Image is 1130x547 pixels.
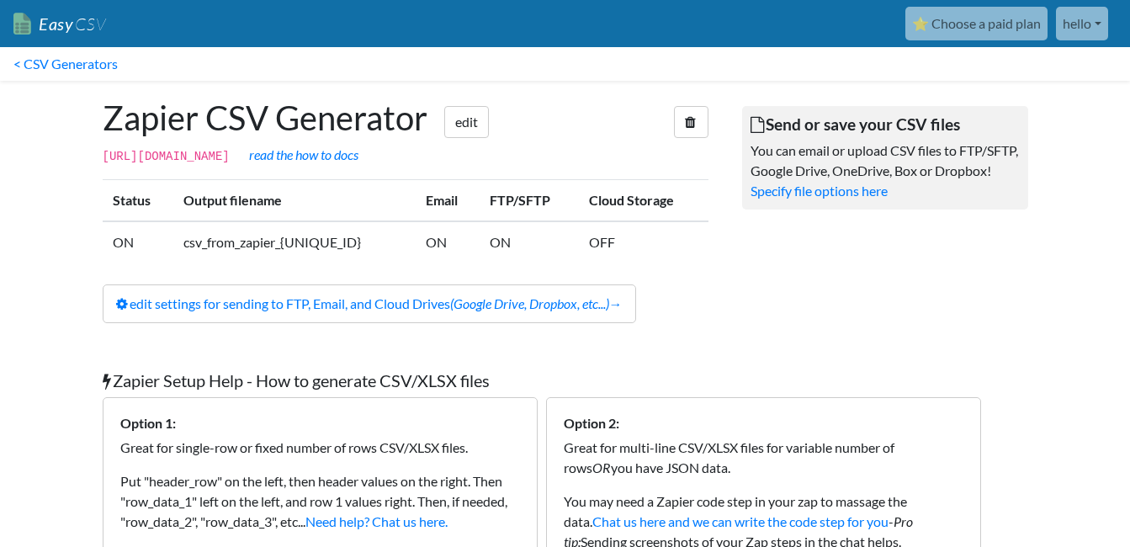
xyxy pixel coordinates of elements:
[73,13,106,35] span: CSV
[120,471,520,532] p: Put "header_row" on the left, then header values on the right. Then "row_data_1" left on the left...
[579,180,708,222] th: Cloud Storage
[480,221,579,263] td: ON
[249,146,358,162] a: read the how to docs
[120,415,520,431] h6: Option 1:
[592,459,611,475] i: OR
[579,221,708,263] td: OFF
[751,183,888,199] a: Specify file options here
[305,513,448,529] a: Need help? Chat us here.
[444,106,489,138] a: edit
[905,7,1048,40] a: ⭐ Choose a paid plan
[103,150,230,163] code: [URL][DOMAIN_NAME]
[450,295,609,311] i: (Google Drive, Dropbox, etc...)
[564,415,963,431] h6: Option 2:
[416,180,480,222] th: Email
[1056,7,1108,40] a: hello
[103,180,174,222] th: Status
[103,370,1028,390] h5: Zapier Setup Help - How to generate CSV/XLSX files
[564,438,963,478] p: Great for multi-line CSV/XLSX files for variable number of rows you have JSON data.
[120,438,520,458] p: Great for single-row or fixed number of rows CSV/XLSX files.
[416,221,480,263] td: ON
[103,284,636,323] a: edit settings for sending to FTP, Email, and Cloud Drives(Google Drive, Dropbox, etc...)→
[13,7,106,41] a: EasyCSV
[751,114,1020,134] h5: Send or save your CSV files
[173,180,416,222] th: Output filename
[592,513,889,529] a: Chat us here and we can write the code step for you
[103,98,708,138] h1: Zapier CSV Generator
[1059,480,1113,530] iframe: chat widget
[103,221,174,263] td: ON
[480,180,579,222] th: FTP/SFTP
[173,221,416,263] td: csv_from_zapier_{UNIQUE_ID}
[751,141,1020,181] p: You can email or upload CSV files to FTP/SFTP, Google Drive, OneDrive, Box or Dropbox!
